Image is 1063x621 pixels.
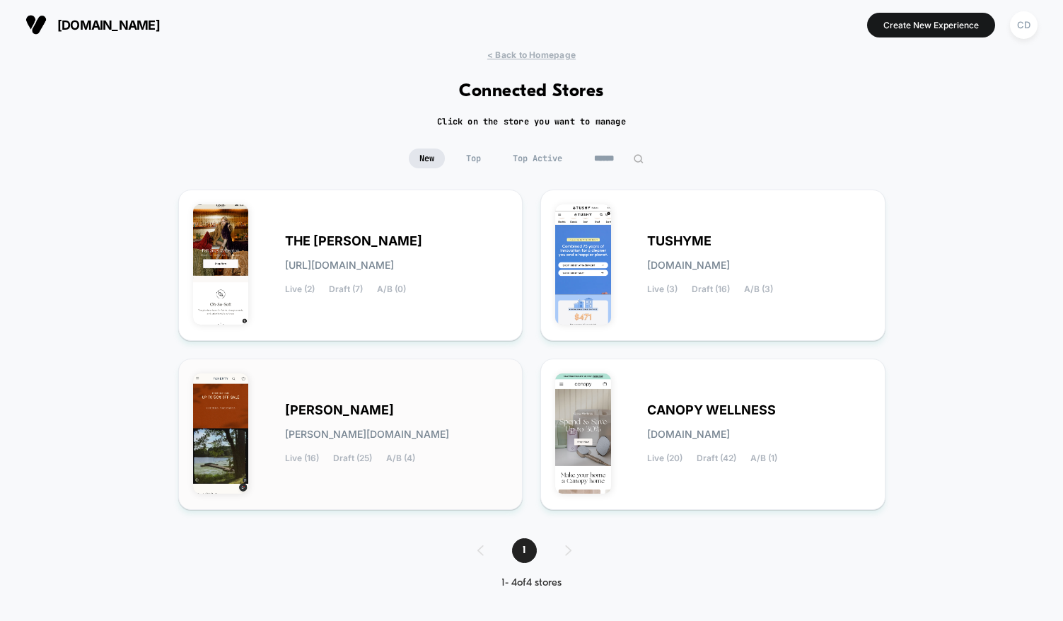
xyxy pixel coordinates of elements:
[750,453,777,463] span: A/B (1)
[409,149,445,168] span: New
[1010,11,1038,39] div: CD
[285,284,315,294] span: Live (2)
[193,204,249,325] img: THE_LOLA_BLANKET
[57,18,160,33] span: [DOMAIN_NAME]
[21,13,164,36] button: [DOMAIN_NAME]
[459,81,604,102] h1: Connected Stores
[697,453,736,463] span: Draft (42)
[692,284,730,294] span: Draft (16)
[647,260,730,270] span: [DOMAIN_NAME]
[647,453,682,463] span: Live (20)
[377,284,406,294] span: A/B (0)
[647,236,711,246] span: TUSHYME
[386,453,415,463] span: A/B (4)
[455,149,492,168] span: Top
[437,116,626,127] h2: Click on the store you want to manage
[285,405,394,415] span: [PERSON_NAME]
[647,405,776,415] span: CANOPY WELLNESS
[744,284,773,294] span: A/B (3)
[502,149,573,168] span: Top Active
[193,373,249,494] img: FAHERTY
[25,14,47,35] img: Visually logo
[285,453,319,463] span: Live (16)
[285,260,394,270] span: [URL][DOMAIN_NAME]
[647,429,730,439] span: [DOMAIN_NAME]
[463,577,600,589] div: 1 - 4 of 4 stores
[647,284,678,294] span: Live (3)
[1006,11,1042,40] button: CD
[329,284,363,294] span: Draft (7)
[512,538,537,563] span: 1
[285,429,449,439] span: [PERSON_NAME][DOMAIN_NAME]
[333,453,372,463] span: Draft (25)
[633,153,644,164] img: edit
[555,204,611,325] img: TUSHYME
[555,373,611,494] img: CANOPY_WELLNESS
[285,236,422,246] span: THE [PERSON_NAME]
[487,50,576,60] span: < Back to Homepage
[867,13,995,37] button: Create New Experience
